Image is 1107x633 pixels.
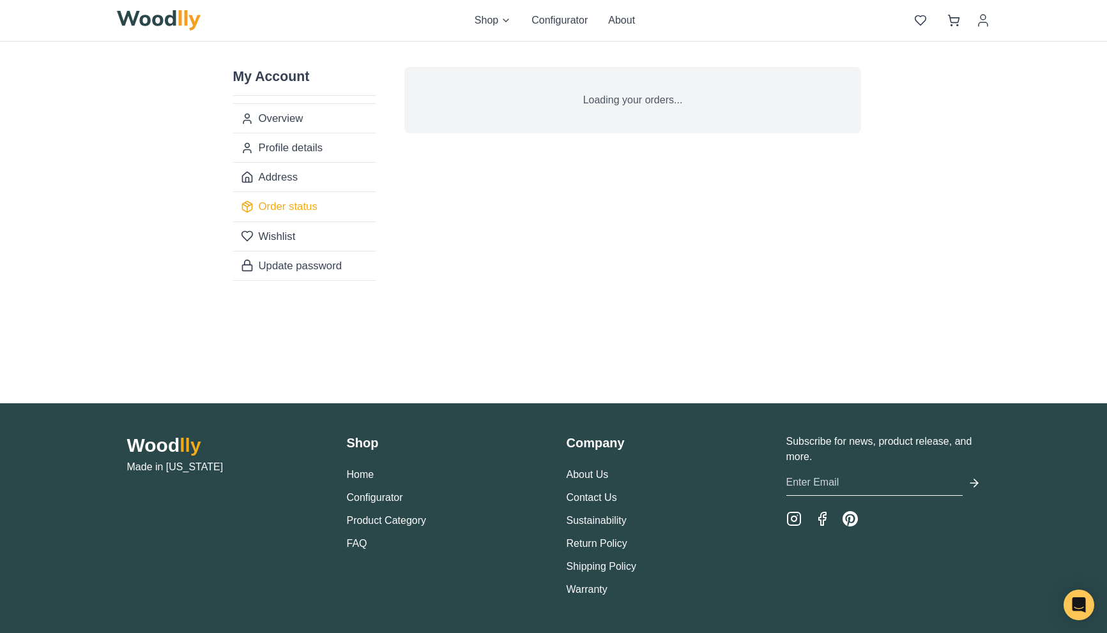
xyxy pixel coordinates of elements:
a: Facebook [814,511,830,526]
p: Subscribe for news, product release, and more. [786,434,981,465]
input: Enter Email [786,470,963,496]
div: Open Intercom Messenger [1064,590,1094,620]
h3: Company [567,434,761,452]
h2: My Account [233,67,376,96]
h2: Wood [127,434,321,457]
img: Woodlly [117,10,201,31]
a: FAQ [347,538,367,549]
a: About Us [567,469,609,480]
span: lly [179,435,201,456]
a: Profile details [233,133,376,162]
a: Order status [233,191,376,221]
a: Shipping Policy [567,561,636,572]
a: Home [347,469,374,480]
button: About [608,13,635,28]
h3: Shop [347,434,541,452]
a: Instagram [786,511,802,526]
p: Made in [US_STATE] [127,459,321,475]
a: Address [233,162,376,191]
a: Return Policy [567,538,627,549]
p: Loading your orders... [583,93,683,108]
a: Update password [233,251,376,280]
a: Sustainability [567,515,627,526]
a: Overview [233,104,376,133]
a: Contact Us [567,492,617,503]
button: Configurator [531,13,588,28]
a: Warranty [567,584,607,595]
a: Wishlist [233,221,376,251]
a: Product Category [347,515,427,526]
a: Pinterest [843,511,858,526]
button: Shop [475,13,511,28]
button: Configurator [347,490,403,505]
